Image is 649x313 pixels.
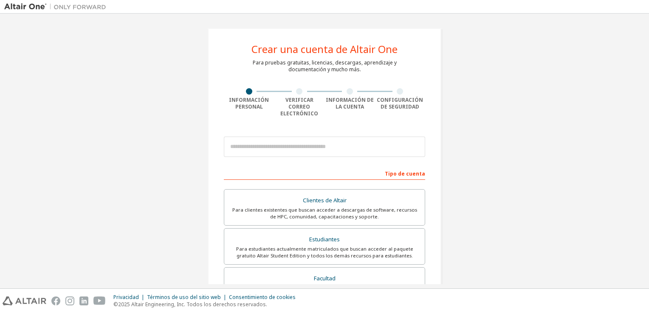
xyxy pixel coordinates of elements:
[229,207,420,220] div: Para clientes existentes que buscan acceder a descargas de software, recursos de HPC, comunidad, ...
[253,59,397,73] div: Para pruebas gratuitas, licencias, descargas, aprendizaje y documentación y mucho más.
[118,301,267,308] font: 2025 Altair Engineering, Inc. Todos los derechos reservados.
[113,294,147,301] div: Privacidad
[229,195,420,207] div: Clientes de Altair
[4,3,110,11] img: Altair One
[51,296,60,305] img: facebook.svg
[147,294,229,301] div: Términos de uso del sitio web
[229,246,420,259] div: Para estudiantes actualmente matriculados que buscan acceder al paquete gratuito Altair Student E...
[375,97,426,110] div: Configuración de seguridad
[229,273,420,285] div: Facultad
[224,97,274,110] div: Información personal
[65,296,74,305] img: instagram.svg
[93,296,106,305] img: youtube.svg
[229,294,301,301] div: Consentimiento de cookies
[3,296,46,305] img: altair_logo.svg
[224,166,425,180] div: Tipo de cuenta
[113,301,301,308] p: ©
[324,97,375,110] div: Información de la cuenta
[251,44,398,54] div: Crear una cuenta de Altair One
[229,234,420,246] div: Estudiantes
[274,97,325,117] div: Verificar correo electrónico
[79,296,88,305] img: linkedin.svg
